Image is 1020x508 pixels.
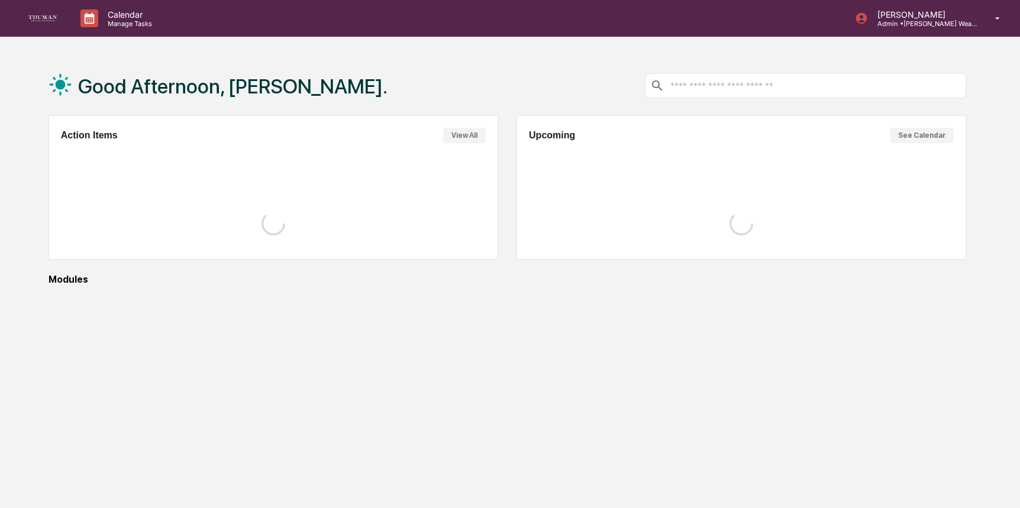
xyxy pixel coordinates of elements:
[98,9,158,20] p: Calendar
[49,274,967,285] div: Modules
[98,20,158,28] p: Manage Tasks
[443,128,486,143] button: View All
[78,75,388,98] h1: Good Afternoon, [PERSON_NAME].
[529,130,575,141] h2: Upcoming
[61,130,118,141] h2: Action Items
[868,20,978,28] p: Admin • [PERSON_NAME] Wealth
[890,128,954,143] button: See Calendar
[28,15,57,22] img: logo
[868,9,978,20] p: [PERSON_NAME]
